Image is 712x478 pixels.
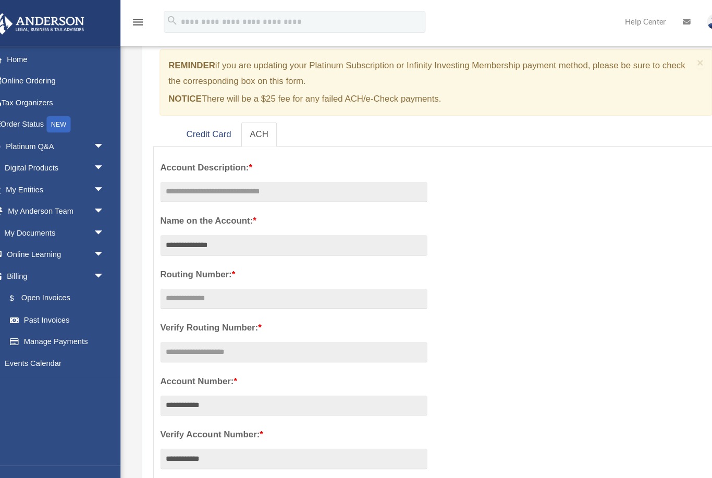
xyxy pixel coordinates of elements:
a: My Entitiesarrow_drop_down [7,170,130,191]
a: My Anderson Teamarrow_drop_down [7,191,130,212]
input: Is this a Business Checking Account? [168,459,177,468]
span: arrow_drop_down [104,252,125,274]
span: $ [31,277,36,290]
label: Account Number: [168,356,423,370]
a: Manage Payments [15,315,125,336]
label: Account Description: [168,152,423,167]
a: My Documentsarrow_drop_down [7,211,130,232]
img: Anderson Advisors Platinum Portal [5,13,99,33]
i: menu [141,15,153,27]
a: Past Invoices [15,294,130,315]
a: Credit Card [185,116,244,140]
span: × [679,54,686,66]
a: $Open Invoices [15,273,130,295]
p: There will be a $25 fee for any failed ACH/e-Check payments. [176,87,675,102]
label: Name on the Account: [168,203,423,217]
a: Home [7,46,130,67]
span: arrow_drop_down [104,191,125,212]
label: Routing Number: [168,254,423,268]
a: Online Ordering [7,67,130,88]
a: menu [141,18,153,27]
span: arrow_drop_down [104,129,125,150]
a: Platinum Q&Aarrow_drop_down [7,129,130,150]
a: Events Calendar [7,335,130,356]
a: Online Learningarrow_drop_down [7,232,130,253]
a: Billingarrow_drop_down [7,252,130,273]
button: Close [679,54,686,65]
strong: NOTICE [176,90,207,99]
strong: REMINDER [176,58,220,67]
span: arrow_drop_down [104,232,125,253]
i: search [174,14,186,26]
a: Order StatusNEW [7,108,130,129]
span: arrow_drop_down [104,150,125,171]
div: if you are updating your Platinum Subscription or Infinity Investing Membership payment method, p... [168,47,694,110]
label: Verify Account Number: [168,406,423,421]
span: arrow_drop_down [104,170,125,191]
img: User Pic [689,13,704,28]
label: Verify Routing Number: [168,304,423,319]
span: arrow_drop_down [104,211,125,232]
label: Is this a Business Checking Account? [168,457,423,472]
a: ACH [245,116,280,140]
a: Digital Productsarrow_drop_down [7,150,130,170]
a: Tax Organizers [7,87,130,108]
div: NEW [60,111,83,126]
